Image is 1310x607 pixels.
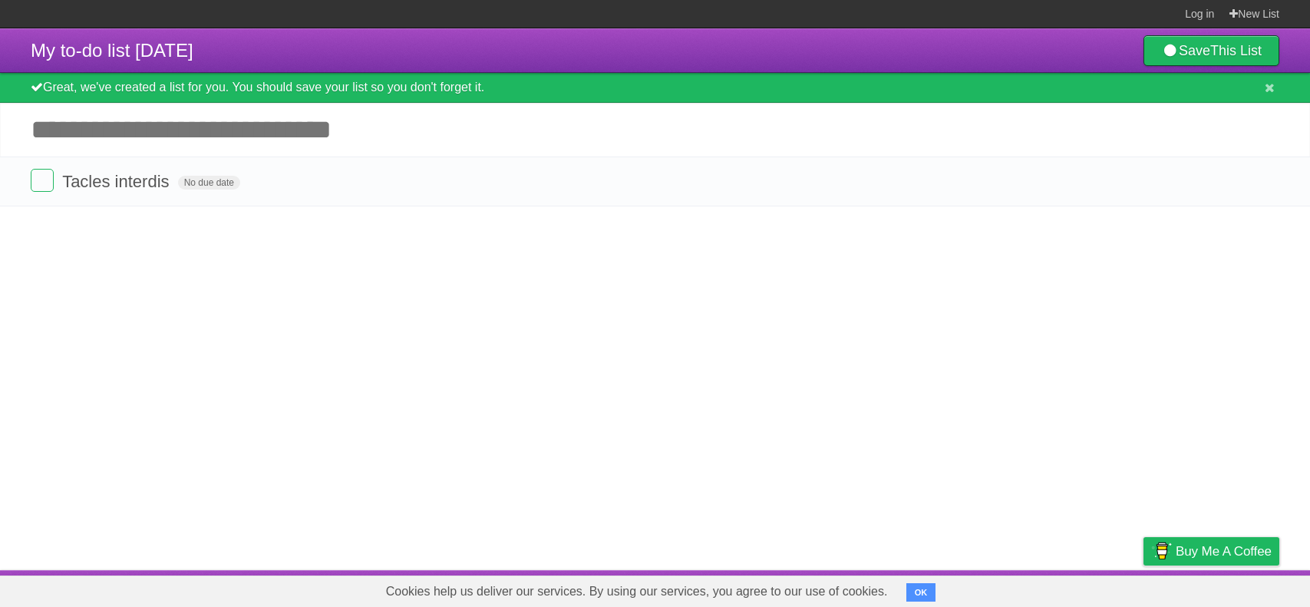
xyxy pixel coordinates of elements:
span: Tacles interdis [62,172,173,191]
img: Buy me a coffee [1151,538,1172,564]
b: This List [1210,43,1262,58]
button: OK [906,583,936,602]
span: My to-do list [DATE] [31,40,193,61]
label: Done [31,169,54,192]
a: Buy me a coffee [1143,537,1279,566]
a: Privacy [1124,574,1163,603]
span: No due date [178,176,240,190]
span: Buy me a coffee [1176,538,1272,565]
a: Developers [990,574,1052,603]
a: About [939,574,972,603]
a: Suggest a feature [1183,574,1279,603]
a: Terms [1071,574,1105,603]
a: SaveThis List [1143,35,1279,66]
span: Cookies help us deliver our services. By using our services, you agree to our use of cookies. [371,576,903,607]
